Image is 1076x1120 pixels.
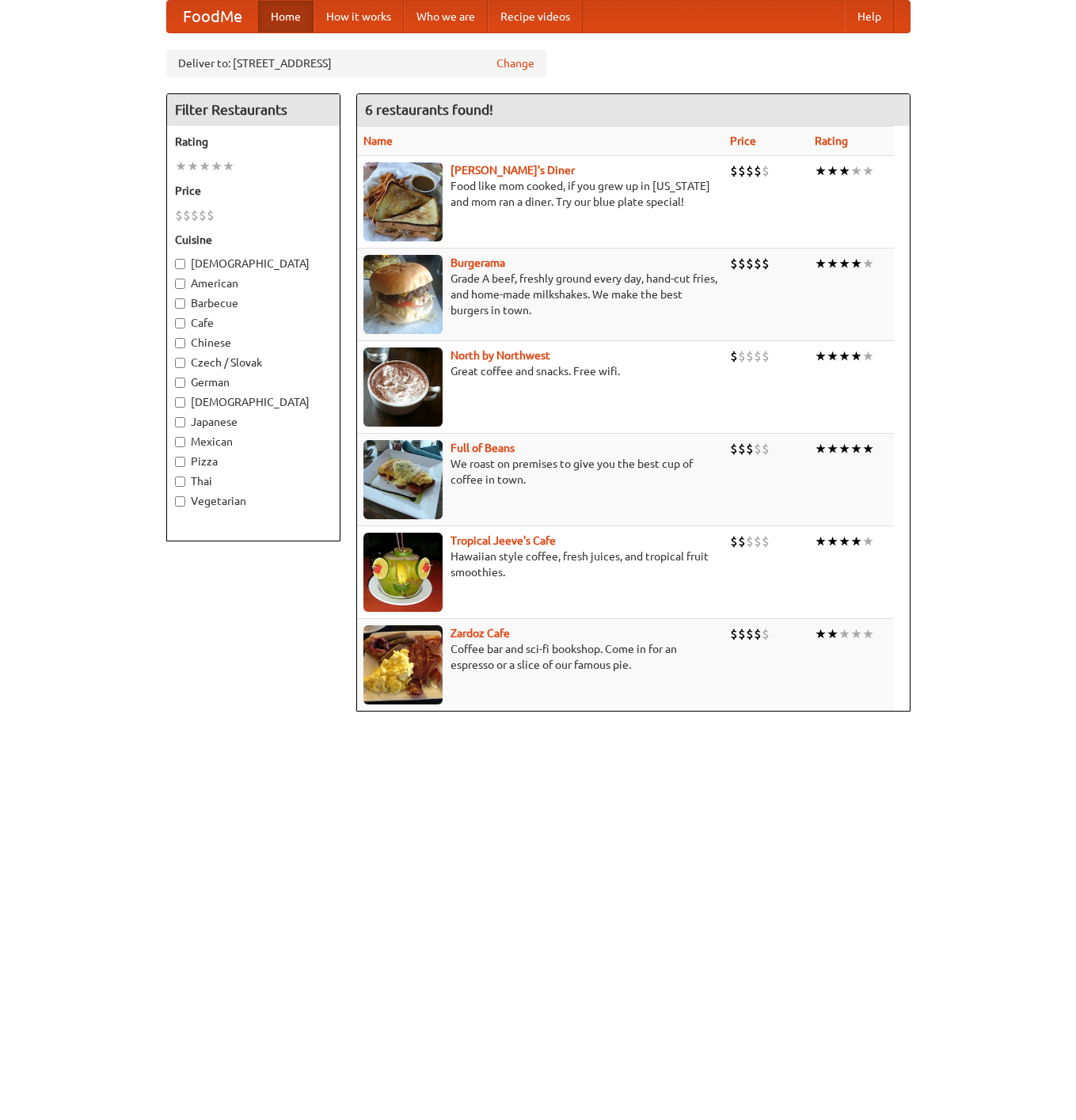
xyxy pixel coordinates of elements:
[363,533,443,612] img: jeeves.jpg
[850,440,862,457] li: ★
[166,49,546,78] div: Deliver to: [STREET_ADDRESS]
[488,1,583,32] a: Recipe videos
[862,533,874,550] li: ★
[850,625,862,643] li: ★
[754,533,762,550] li: $
[175,374,332,390] label: German
[187,158,199,175] li: ★
[207,207,215,224] li: $
[838,625,850,643] li: ★
[363,363,717,379] p: Great coffee and snacks. Free wifi.
[363,456,717,488] p: We roast on premises to give you the best cup of coffee in town.
[815,162,827,180] li: ★
[175,158,187,175] li: ★
[730,440,738,457] li: $
[746,625,754,643] li: $
[746,347,754,365] li: $
[363,255,443,334] img: burgerama.jpg
[762,162,770,180] li: $
[175,335,332,351] label: Chinese
[258,1,314,32] a: Home
[746,440,754,457] li: $
[167,94,340,126] h4: Filter Restaurants
[862,347,874,365] li: ★
[175,414,332,430] label: Japanese
[363,440,443,519] img: beans.jpg
[175,275,332,291] label: American
[738,162,746,180] li: $
[730,533,738,550] li: $
[730,347,738,365] li: $
[815,135,848,147] a: Rating
[175,417,185,427] input: Japanese
[762,533,770,550] li: $
[827,440,838,457] li: ★
[175,457,185,467] input: Pizza
[363,641,717,673] p: Coffee bar and sci-fi bookshop. Come in for an espresso or a slice of our famous pie.
[175,493,332,509] label: Vegetarian
[175,256,332,271] label: [DEMOGRAPHIC_DATA]
[738,440,746,457] li: $
[175,295,332,311] label: Barbecue
[167,1,258,32] a: FoodMe
[850,255,862,272] li: ★
[175,397,185,408] input: [DEMOGRAPHIC_DATA]
[175,496,185,507] input: Vegetarian
[363,162,443,241] img: sallys.jpg
[838,162,850,180] li: ★
[496,55,534,71] a: Change
[730,625,738,643] li: $
[363,549,717,580] p: Hawaiian style coffee, fresh juices, and tropical fruit smoothies.
[845,1,894,32] a: Help
[175,232,332,248] h5: Cuisine
[730,162,738,180] li: $
[211,158,222,175] li: ★
[850,162,862,180] li: ★
[451,349,550,362] a: North by Northwest
[815,255,827,272] li: ★
[762,347,770,365] li: $
[175,473,332,489] label: Thai
[365,102,493,117] ng-pluralize: 6 restaurants found!
[451,627,510,640] a: Zardoz Cafe
[451,442,515,454] a: Full of Beans
[175,434,332,450] label: Mexican
[183,207,191,224] li: $
[850,347,862,365] li: ★
[451,534,556,547] b: Tropical Jeeve's Cafe
[175,315,332,331] label: Cafe
[746,162,754,180] li: $
[762,440,770,457] li: $
[175,259,185,269] input: [DEMOGRAPHIC_DATA]
[754,347,762,365] li: $
[827,347,838,365] li: ★
[451,256,505,269] a: Burgerama
[175,279,185,289] input: American
[175,338,185,348] input: Chinese
[862,625,874,643] li: ★
[451,164,575,177] a: [PERSON_NAME]'s Diner
[199,207,207,224] li: $
[754,440,762,457] li: $
[815,440,827,457] li: ★
[838,440,850,457] li: ★
[191,207,199,224] li: $
[175,454,332,469] label: Pizza
[175,134,332,150] h5: Rating
[363,347,443,427] img: north.jpg
[175,183,332,199] h5: Price
[815,347,827,365] li: ★
[862,255,874,272] li: ★
[827,255,838,272] li: ★
[827,162,838,180] li: ★
[175,394,332,410] label: [DEMOGRAPHIC_DATA]
[738,625,746,643] li: $
[175,298,185,309] input: Barbecue
[850,533,862,550] li: ★
[738,255,746,272] li: $
[838,533,850,550] li: ★
[762,625,770,643] li: $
